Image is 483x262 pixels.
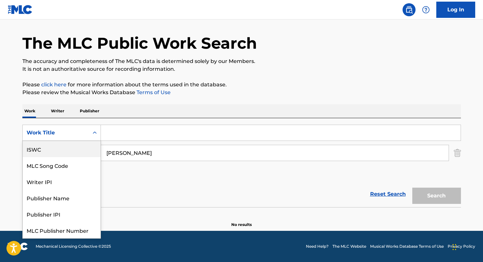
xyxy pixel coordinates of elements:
p: Writer [49,104,66,118]
form: Search Form [22,125,461,207]
h1: The MLC Public Work Search [22,33,257,53]
a: Reset Search [367,187,409,201]
a: Log In [436,2,475,18]
div: Help [419,3,432,16]
a: Privacy Policy [448,243,475,249]
span: Mechanical Licensing Collective © 2025 [36,243,111,249]
div: Drag [453,237,456,257]
img: logo [8,243,28,250]
p: Publisher [78,104,101,118]
div: MLC Song Code [23,157,101,173]
a: Musical Works Database Terms of Use [370,243,444,249]
a: The MLC Website [332,243,366,249]
p: Please for more information about the terms used in the database. [22,81,461,89]
p: It is not an authoritative source for recording information. [22,65,461,73]
a: Public Search [403,3,416,16]
img: search [405,6,413,14]
p: Please review the Musical Works Database [22,89,461,96]
img: MLC Logo [8,5,33,14]
iframe: Chat Widget [451,231,483,262]
div: Writer IPI [23,173,101,190]
div: MLC Publisher Number [23,222,101,238]
div: ISWC [23,141,101,157]
a: Terms of Use [135,89,171,95]
a: click here [41,81,66,88]
a: Need Help? [306,243,329,249]
div: Work Title [27,129,85,137]
img: Delete Criterion [454,145,461,161]
img: help [422,6,430,14]
div: Publisher IPI [23,206,101,222]
p: No results [231,214,252,228]
div: Publisher Name [23,190,101,206]
p: Work [22,104,37,118]
p: The accuracy and completeness of The MLC's data is determined solely by our Members. [22,57,461,65]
